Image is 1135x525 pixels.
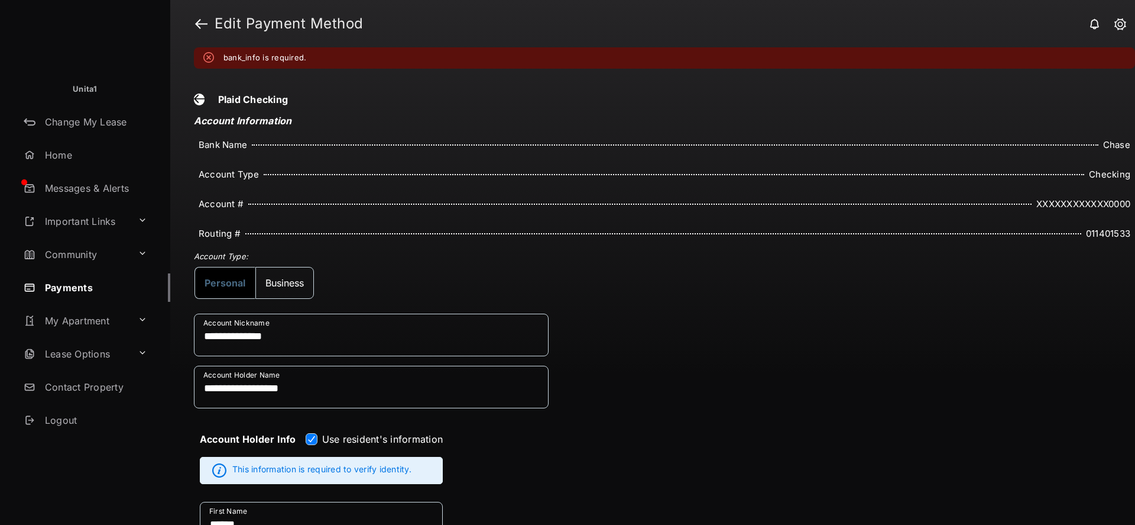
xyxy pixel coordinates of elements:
[19,373,170,401] a: Contact Property
[1032,196,1135,205] div: XXXXXXXXXXXX0000
[200,433,296,466] strong: Account Holder Info
[215,17,364,31] strong: Edit Payment Method
[194,267,255,299] button: Personal
[19,273,170,302] a: Payments
[194,166,264,176] div: Account Type
[19,108,170,136] a: Change My Lease
[223,52,306,64] em: bank_info is required.
[19,406,170,434] a: Logout
[1098,137,1135,146] div: Chase
[194,196,248,205] div: Account #
[194,115,292,127] i: Account Information
[194,226,245,235] div: Routing #
[194,137,252,146] div: Bank Name
[19,141,170,169] a: Home
[255,267,314,299] button: Business
[73,83,98,95] p: Unita1
[19,207,133,236] a: Important Links
[194,252,248,261] span: Account Type:
[322,433,443,445] label: Use resident's information
[19,340,133,368] a: Lease Options
[1081,226,1135,235] div: 011401533
[232,463,411,478] span: This information is required to verify identity.
[19,174,170,202] a: Messages & Alerts
[194,92,1135,105] h4: Plaid Checking
[19,240,133,269] a: Community
[1084,166,1135,176] div: Checking
[19,307,133,335] a: My Apartment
